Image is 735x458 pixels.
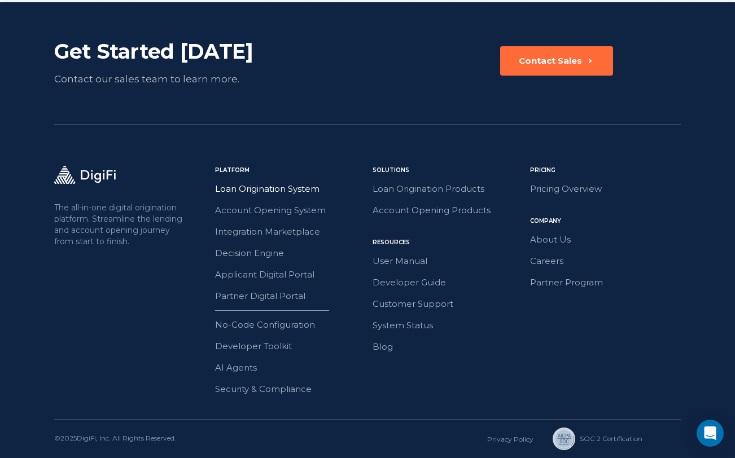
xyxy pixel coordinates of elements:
[553,428,628,450] a: SOC 2 Сertification
[530,232,681,247] a: About Us
[373,275,523,290] a: Developer Guide
[500,46,613,76] button: Contact Sales
[373,203,523,218] a: Account Opening Products
[54,433,176,444] div: © 2025 DigiFi, Inc. All Rights Reserved.
[215,166,366,175] div: Platform
[373,182,523,196] a: Loan Origination Products
[519,55,582,67] div: Contact Sales
[373,297,523,311] a: Customer Support
[215,224,366,239] a: Integration Marketplace
[373,238,523,247] div: Resources
[215,182,366,196] a: Loan Origination System
[530,275,681,290] a: Partner Program
[215,318,366,332] a: No-Code Configuration
[54,38,305,64] div: Get Started [DATE]
[530,217,681,226] div: Company
[530,166,681,175] div: Pricing
[580,434,642,444] div: SOC 2 Сertification
[373,318,523,333] a: System Status
[500,46,613,87] a: Contact Sales
[530,254,681,268] a: Careers
[215,246,366,261] a: Decision Engine
[54,202,185,247] p: The all-in-one digital origination platform. Streamline the lending and account opening journey f...
[215,267,366,282] a: Applicant Digital Portal
[373,340,523,354] a: Blog
[215,203,366,218] a: Account Opening System
[487,435,533,443] a: Privacy Policy
[373,254,523,268] a: User Manual
[530,182,681,196] a: Pricing Overview
[215,289,366,303] a: Partner Digital Portal
[54,71,305,87] div: Contact our sales team to learn more.
[215,382,366,397] a: Security & Compliance
[373,166,523,175] div: Solutions
[215,360,366,375] a: AI Agents
[697,420,724,447] div: Open Intercom Messenger
[215,339,366,354] a: Developer Toolkit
